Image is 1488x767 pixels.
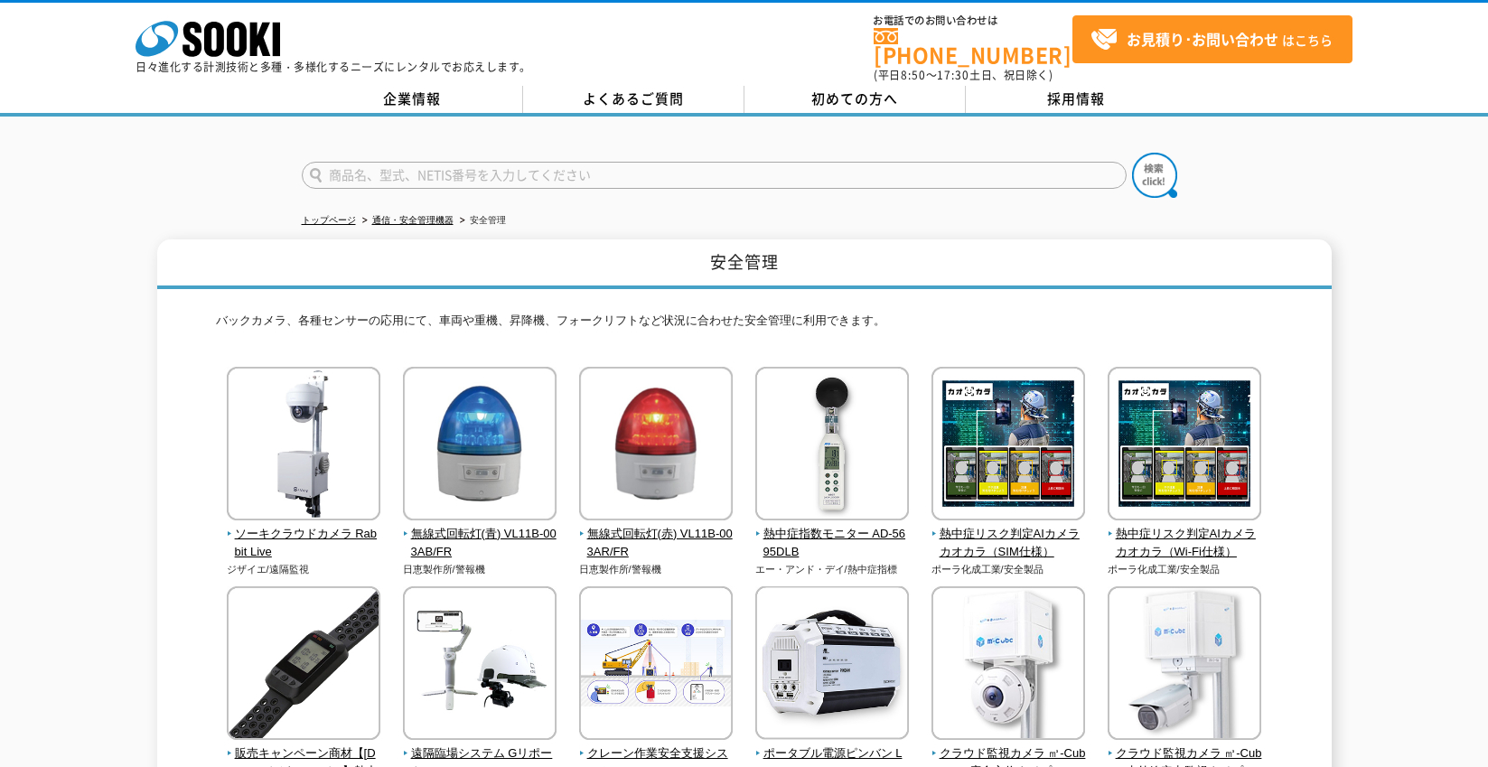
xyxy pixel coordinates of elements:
a: よくあるご質問 [523,86,744,113]
a: 熱中症リスク判定AIカメラ カオカラ（Wi-Fi仕様） [1108,508,1262,562]
a: お見積り･お問い合わせはこちら [1072,15,1352,63]
a: ソーキクラウドカメラ Rabbit Live [227,508,381,562]
span: はこちら [1090,26,1333,53]
img: 販売キャンペーン商材【2025年デジタルモデル】熱中症対策バンド I-BOW [227,586,380,744]
a: 無線式回転灯(青) VL11B-003AB/FR [403,508,557,562]
p: バックカメラ、各種センサーの応用にて、車両や重機、昇降機、フォークリフトなど状況に合わせた安全管理に利用できます。 [216,312,1273,340]
p: ポーラ化成工業/安全製品 [1108,562,1262,577]
img: ソーキクラウドカメラ Rabbit Live [227,367,380,525]
p: 日恵製作所/警報機 [579,562,734,577]
img: クラウド監視カメラ ㎥-Cube(赤外線定点監視タイプ) [1108,586,1261,744]
p: エー・アンド・デイ/熱中症指標 [755,562,910,577]
h1: 安全管理 [157,239,1332,289]
span: 無線式回転灯(青) VL11B-003AB/FR [403,525,557,563]
span: (平日 ～ 土日、祝日除く) [874,67,1053,83]
a: 通信・安全管理機器 [372,215,454,225]
span: 無線式回転灯(赤) VL11B-003AR/FR [579,525,734,563]
img: 熱中症リスク判定AIカメラ カオカラ（SIM仕様） [931,367,1085,525]
li: 安全管理 [456,211,506,230]
img: 無線式回転灯(青) VL11B-003AB/FR [403,367,557,525]
a: 初めての方へ [744,86,966,113]
a: 熱中症リスク判定AIカメラ カオカラ（SIM仕様） [931,508,1086,562]
span: 熱中症リスク判定AIカメラ カオカラ（Wi-Fi仕様） [1108,525,1262,563]
input: 商品名、型式、NETIS番号を入力してください [302,162,1127,189]
a: 企業情報 [302,86,523,113]
p: 日恵製作所/警報機 [403,562,557,577]
span: 熱中症リスク判定AIカメラ カオカラ（SIM仕様） [931,525,1086,563]
a: 熱中症指数モニター AD-5695DLB [755,508,910,562]
img: 熱中症指数モニター AD-5695DLB [755,367,909,525]
img: 遠隔臨場システム Gリポート [403,586,557,744]
p: ジザイエ/遠隔監視 [227,562,381,577]
a: 無線式回転灯(赤) VL11B-003AR/FR [579,508,734,562]
a: トップページ [302,215,356,225]
img: クラウド監視カメラ ㎥-Cube(360度全方位タイプ) [931,586,1085,744]
a: 採用情報 [966,86,1187,113]
span: 初めての方へ [811,89,898,108]
p: 日々進化する計測技術と多種・多様化するニーズにレンタルでお応えします。 [136,61,531,72]
img: クレーン作業安全支援システム [579,586,733,744]
p: ポーラ化成工業/安全製品 [931,562,1086,577]
img: ポータブル電源ピンバン LPE-R250L2 [755,586,909,744]
span: 熱中症指数モニター AD-5695DLB [755,525,910,563]
img: btn_search.png [1132,153,1177,198]
span: お電話でのお問い合わせは [874,15,1072,26]
strong: お見積り･お問い合わせ [1127,28,1278,50]
span: 8:50 [901,67,926,83]
img: 熱中症リスク判定AIカメラ カオカラ（Wi-Fi仕様） [1108,367,1261,525]
span: ソーキクラウドカメラ Rabbit Live [227,525,381,563]
img: 無線式回転灯(赤) VL11B-003AR/FR [579,367,733,525]
span: 17:30 [937,67,969,83]
a: [PHONE_NUMBER] [874,28,1072,65]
